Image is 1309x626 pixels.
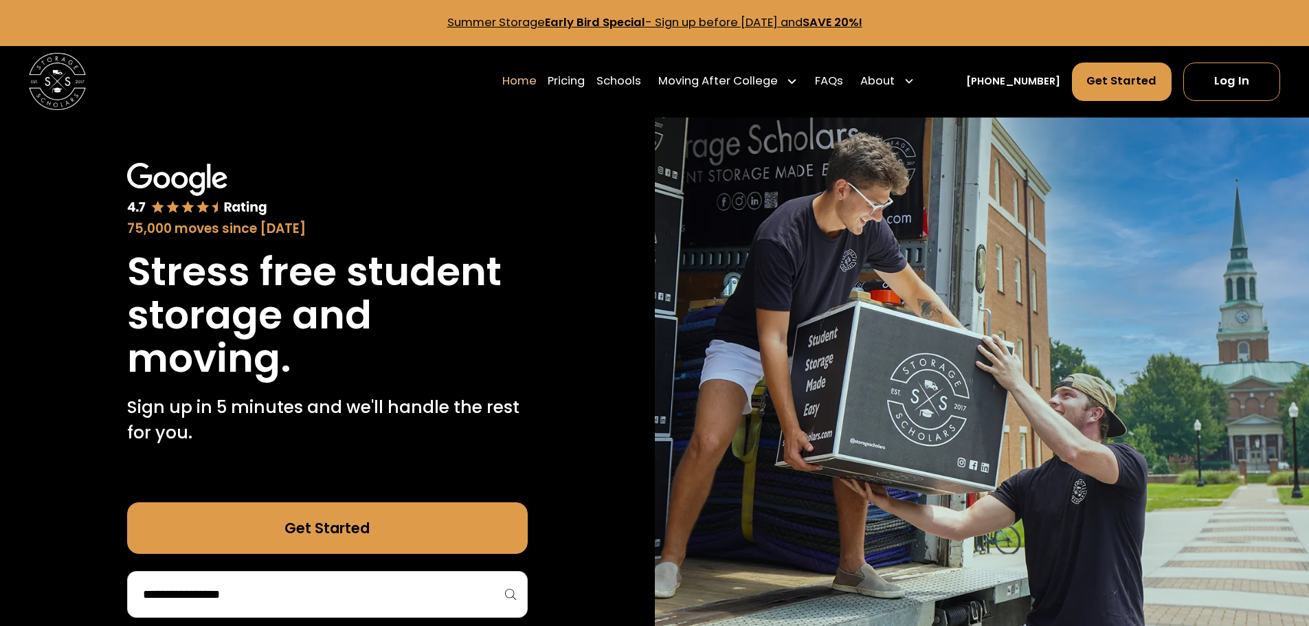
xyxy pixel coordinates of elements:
[653,61,804,101] div: Moving After College
[1072,63,1172,101] a: Get Started
[127,502,528,554] a: Get Started
[127,250,528,380] h1: Stress free student storage and moving.
[860,73,895,90] div: About
[502,61,537,101] a: Home
[966,74,1060,89] a: [PHONE_NUMBER]
[127,163,267,216] img: Google 4.7 star rating
[447,14,862,30] a: Summer StorageEarly Bird Special- Sign up before [DATE] andSAVE 20%!
[29,53,86,110] img: Storage Scholars main logo
[855,61,921,101] div: About
[29,53,86,110] a: home
[548,61,585,101] a: Pricing
[815,61,843,101] a: FAQs
[127,219,528,238] div: 75,000 moves since [DATE]
[658,73,778,90] div: Moving After College
[1183,63,1280,101] a: Log In
[803,14,862,30] strong: SAVE 20%!
[545,14,645,30] strong: Early Bird Special
[127,394,528,446] p: Sign up in 5 minutes and we'll handle the rest for you.
[596,61,641,101] a: Schools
